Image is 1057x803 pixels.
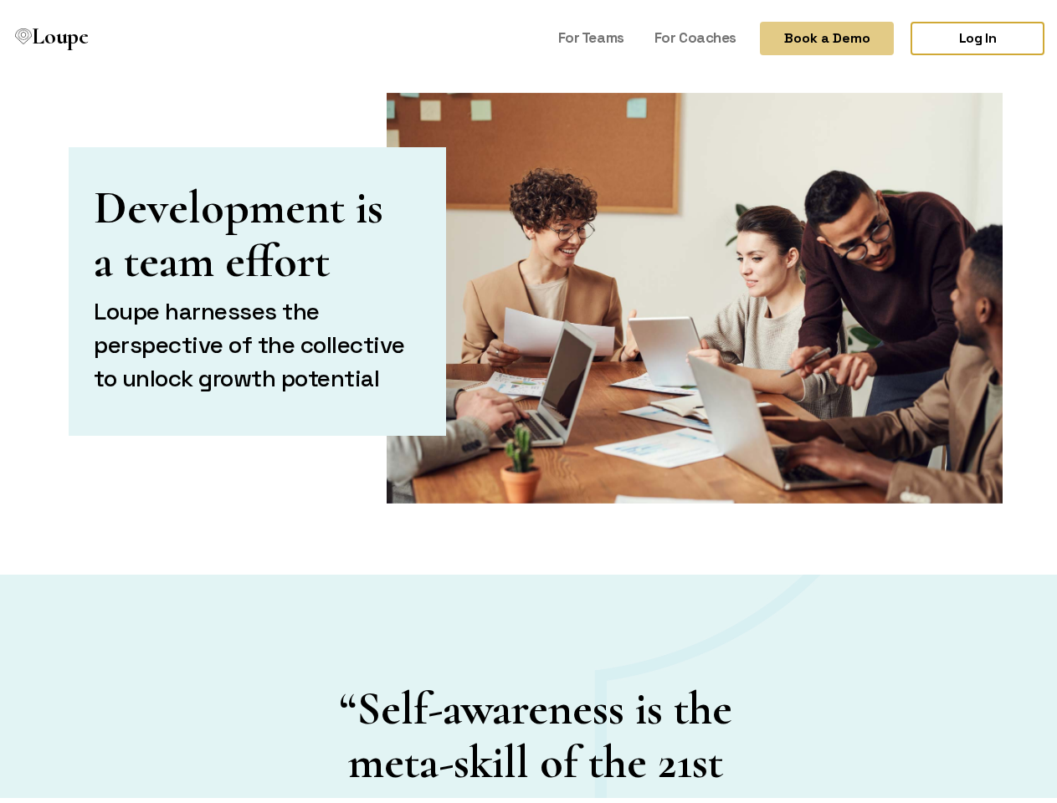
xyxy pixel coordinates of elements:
[648,17,743,49] a: For Coaches
[94,176,408,283] h1: Development is a team effort
[15,23,32,40] img: Loupe Logo
[760,17,894,50] button: Book a Demo
[552,17,631,49] a: For Teams
[10,17,94,51] a: Loupe
[387,88,1003,499] img: Teams Promo
[94,289,408,391] h2: Loupe harnesses the perspective of the collective to unlock growth potential
[911,17,1044,50] a: Log In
